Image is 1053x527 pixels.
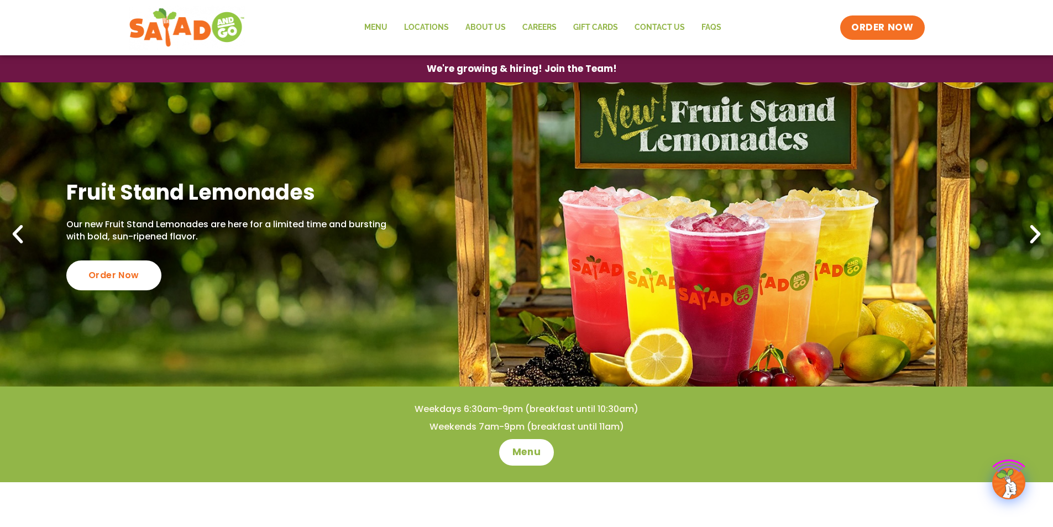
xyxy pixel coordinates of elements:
[396,15,457,40] a: Locations
[129,6,245,50] img: new-SAG-logo-768×292
[22,421,1031,433] h4: Weekends 7am-9pm (breakfast until 11am)
[66,179,392,206] h2: Fruit Stand Lemonades
[356,15,396,40] a: Menu
[410,56,633,82] a: We're growing & hiring! Join the Team!
[66,260,161,290] div: Order Now
[499,439,554,466] a: Menu
[427,64,617,74] span: We're growing & hiring! Join the Team!
[457,15,514,40] a: About Us
[626,15,693,40] a: Contact Us
[565,15,626,40] a: GIFT CARDS
[66,218,392,243] p: Our new Fruit Stand Lemonades are here for a limited time and bursting with bold, sun-ripened fla...
[851,21,913,34] span: ORDER NOW
[512,446,541,459] span: Menu
[356,15,730,40] nav: Menu
[693,15,730,40] a: FAQs
[22,403,1031,415] h4: Weekdays 6:30am-9pm (breakfast until 10:30am)
[514,15,565,40] a: Careers
[840,15,924,40] a: ORDER NOW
